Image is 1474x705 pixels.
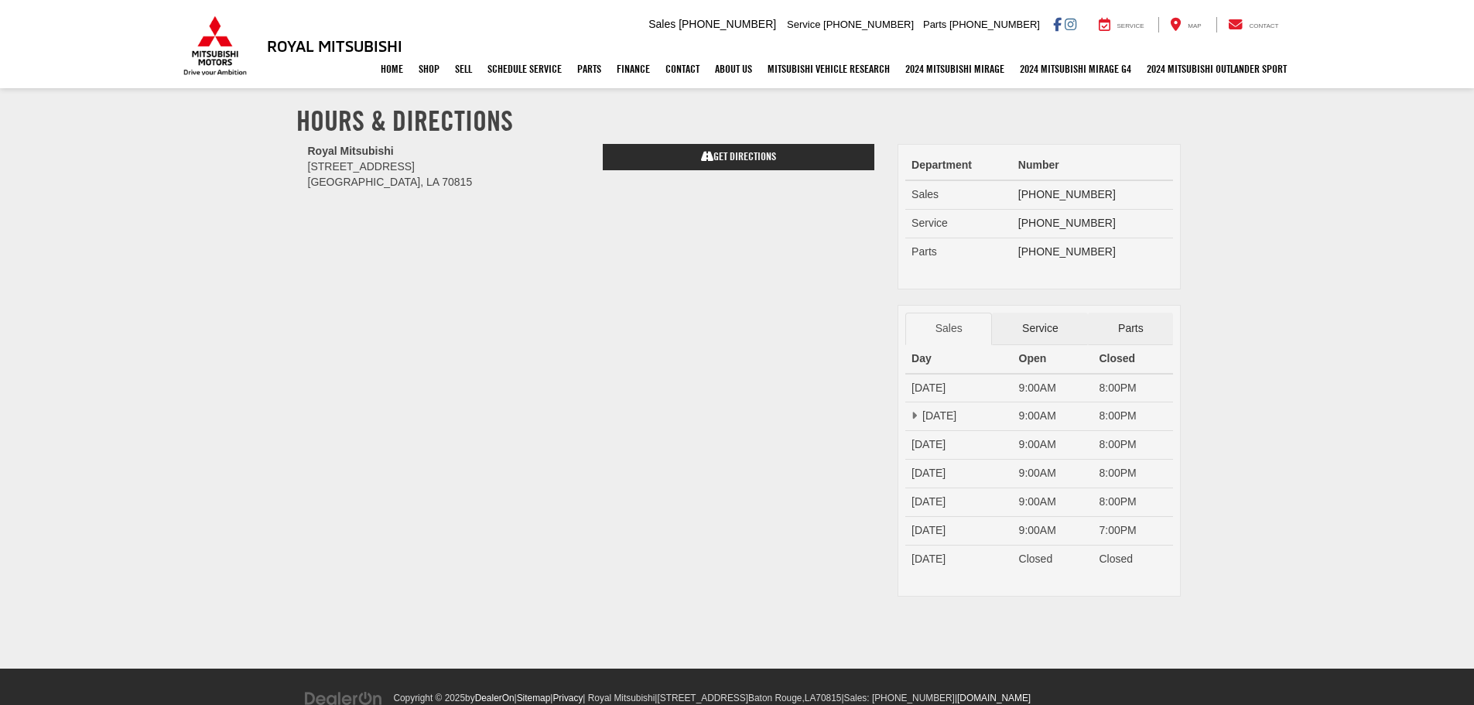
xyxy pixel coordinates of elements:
span: | Royal Mitsubishi [583,693,655,703]
td: [DATE] [905,460,1013,488]
span: [PHONE_NUMBER] [679,18,776,30]
a: Sitemap [517,693,551,703]
a: Parts [1088,313,1173,345]
span: 70815 [816,693,841,703]
b: Royal Mitsubishi [308,145,394,157]
td: [DATE] [905,402,1013,431]
strong: Open [1019,352,1047,364]
a: Map [1158,17,1212,33]
a: Sell [447,50,480,88]
a: Mitsubishi Vehicle Research [760,50,898,88]
span: [STREET_ADDRESS] [308,160,415,173]
a: Shop [411,50,447,88]
a: Parts: Opens in a new tab [569,50,609,88]
a: Get Directions on Google Maps [603,144,874,170]
a: DealerOn [304,691,383,703]
a: Privacy [552,693,583,703]
th: Number [1012,152,1174,180]
h3: Royal Mitsubishi [267,37,402,54]
td: 8:00PM [1093,488,1173,517]
td: 9:00AM [1013,431,1093,460]
span: | [550,693,583,703]
td: 9:00AM [1013,517,1093,546]
a: 2024 Mitsubishi Outlander SPORT [1139,50,1294,88]
span: Contact [1249,22,1278,29]
a: Service [992,313,1088,345]
a: [DOMAIN_NAME] [957,693,1031,703]
h1: Hours & Directions [296,105,1178,136]
span: LA [805,693,816,703]
strong: Closed [1099,352,1135,364]
td: [DATE] [905,546,1013,573]
iframe: Google Map [308,217,875,620]
a: Instagram: Click to visit our Instagram page [1065,18,1076,30]
img: Mitsubishi [180,15,250,76]
span: Baton Rouge, [748,693,805,703]
span: [GEOGRAPHIC_DATA], LA 70815 [308,176,473,188]
span: | [841,693,955,703]
td: 8:00PM [1093,460,1173,488]
a: 2024 Mitsubishi Mirage [898,50,1012,88]
a: Contact [1216,17,1291,33]
a: DealerOn Home Page [475,693,515,703]
a: Finance [609,50,658,88]
td: [DATE] [905,517,1013,546]
span: Sales [911,188,939,200]
a: Facebook: Click to visit our Facebook page [1053,18,1062,30]
span: Parts [911,245,937,258]
a: Contact [658,50,707,88]
span: Service [787,19,820,30]
a: Home [373,50,411,88]
a: Service [1087,17,1156,33]
td: Closed [1013,546,1093,573]
td: 9:00AM [1013,402,1093,431]
span: Service [1117,22,1144,29]
a: Sales [905,313,992,345]
a: [PHONE_NUMBER] [1018,245,1116,258]
a: [PHONE_NUMBER] [1018,188,1116,200]
span: | [655,693,841,703]
span: | [955,693,1031,703]
a: About Us [707,50,760,88]
span: | [515,693,551,703]
span: [PHONE_NUMBER] [949,19,1040,30]
a: [PHONE_NUMBER] [1018,217,1116,229]
span: [PHONE_NUMBER] [872,693,955,703]
a: 2024 Mitsubishi Mirage G4 [1012,50,1139,88]
td: [DATE] [905,488,1013,517]
span: [STREET_ADDRESS] [657,693,748,703]
td: 8:00PM [1093,374,1173,402]
a: Schedule Service: Opens in a new tab [480,50,569,88]
td: 8:00PM [1093,402,1173,431]
span: Sales [648,18,675,30]
th: Department [905,152,1012,180]
td: [DATE] [905,431,1013,460]
td: [DATE] [905,374,1013,402]
td: 8:00PM [1093,431,1173,460]
span: [PHONE_NUMBER] [823,19,914,30]
span: Map [1188,22,1201,29]
td: 7:00PM [1093,517,1173,546]
span: Sales: [844,693,870,703]
td: Closed [1093,546,1173,573]
td: 9:00AM [1013,374,1093,402]
span: Service [911,217,948,229]
strong: Day [911,352,932,364]
span: by [465,693,514,703]
span: Parts [923,19,946,30]
td: 9:00AM [1013,488,1093,517]
span: Copyright © 2025 [393,693,465,703]
td: 9:00AM [1013,460,1093,488]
